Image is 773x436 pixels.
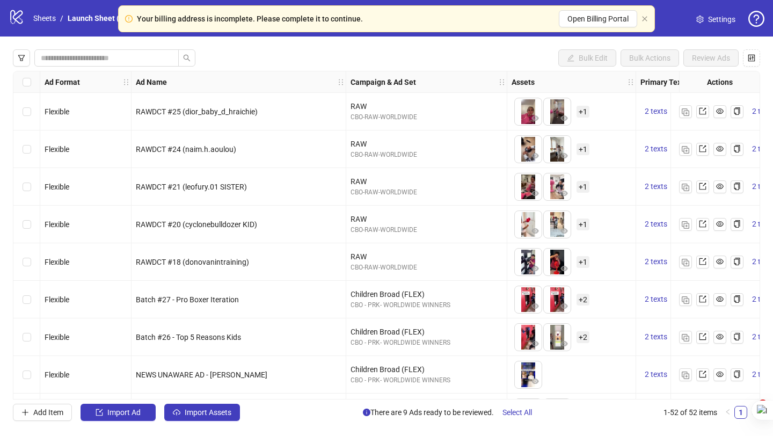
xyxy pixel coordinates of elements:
span: setting [696,16,704,23]
div: Select row 5 [13,243,40,281]
div: Resize Ad Format column [128,71,131,92]
span: holder [345,78,352,86]
span: export [699,333,706,340]
div: CBO - PRK- WORLDWIDE WINNERS [351,300,502,310]
span: 2 texts [645,107,667,115]
button: Duplicate [679,180,692,193]
button: Preview [529,225,542,238]
span: eye [716,370,724,378]
span: copy [733,107,741,115]
span: eye [716,183,724,190]
span: + 1 [577,256,589,268]
a: Launch Sheet (PRK) [65,12,138,24]
strong: Assets [512,76,535,88]
button: Duplicate [679,143,692,156]
button: Preview [558,225,571,238]
span: + 2 [577,331,589,343]
button: Duplicate [679,293,692,306]
div: Select row 8 [13,356,40,394]
span: copy [733,295,741,303]
span: Flexible [45,183,69,191]
span: holder [498,78,506,86]
span: info-circle [363,409,370,416]
img: Duplicate [682,108,689,116]
button: 2 texts [640,293,672,306]
button: Preview [558,187,571,200]
span: eye [531,265,539,272]
div: RAW [351,251,502,263]
a: Sheets [31,12,58,24]
span: export [699,145,706,152]
span: Flexible [45,258,69,266]
span: copy [733,258,741,265]
img: Asset 2 [544,173,571,200]
span: eye [531,302,539,310]
button: Import Assets [164,404,240,421]
button: Preview [529,112,542,125]
img: Asset 1 [515,286,542,313]
img: Asset 1 [515,399,542,426]
button: Duplicate [679,368,692,381]
a: Settings [688,11,744,28]
img: Duplicate [682,334,689,341]
span: cloud-upload [173,409,180,416]
img: Asset 1 [515,361,542,388]
img: Asset 1 [515,136,542,163]
button: close [641,16,648,23]
div: CBO - PRK- WORLDWIDE WINNERS [351,375,502,386]
span: export [699,295,706,303]
div: Select row 6 [13,281,40,318]
button: Duplicate [679,331,692,344]
button: Preview [529,300,542,313]
button: Open Billing Portal [559,10,637,27]
li: 1 [734,406,747,419]
div: Your billing address is incomplete. Please complete it to continue. [137,13,363,25]
span: eye [531,114,539,122]
img: Asset 1 [515,249,542,275]
span: RAWDCT #20 (cyclonebulldozer KID) [136,220,257,229]
span: 2 texts [645,295,667,303]
span: eye [531,227,539,235]
div: Children Broad (FLEX) [351,364,502,375]
div: Resize Ad Name column [343,71,346,92]
span: Flexible [45,220,69,229]
span: Add Item [33,408,63,417]
div: Select row 1 [13,93,40,130]
span: left [725,409,731,415]
button: 2 texts [640,180,672,193]
button: Preview [529,375,542,388]
span: filter [18,54,25,62]
button: Preview [529,150,542,163]
button: Select All [494,404,541,421]
span: Flexible [45,295,69,304]
span: Flexible [45,107,69,116]
div: Select row 3 [13,168,40,206]
span: copy [733,370,741,378]
img: Duplicate [682,146,689,154]
button: left [721,406,734,419]
button: Duplicate [679,105,692,118]
img: Asset 1 [515,211,542,238]
button: 2 texts [640,105,672,118]
img: Asset 1 [515,324,542,351]
span: NEWS UNAWARE AD - [PERSON_NAME] [136,370,267,379]
span: Import Assets [185,408,231,417]
div: CBO-RAW-WORLDWIDE [351,187,502,198]
img: Asset 1 [515,173,542,200]
span: question-circle [748,11,764,27]
span: + 1 [577,219,589,230]
img: Asset 2 [544,324,571,351]
strong: Actions [707,76,733,88]
button: Add Item [13,404,72,421]
button: Preview [529,338,542,351]
strong: Ad Name [136,76,167,88]
span: holder [130,78,137,86]
span: eye [531,377,539,385]
button: Import Ad [81,404,156,421]
button: 2 texts [640,218,672,231]
span: plus [21,409,29,416]
img: Asset 2 [544,98,571,125]
button: Preview [529,263,542,275]
li: / [60,12,63,24]
button: 2 texts [640,368,672,381]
